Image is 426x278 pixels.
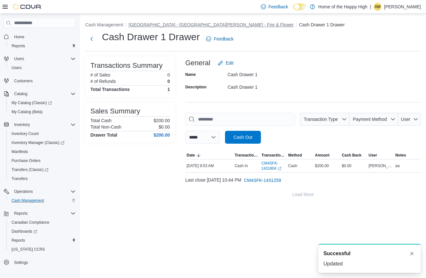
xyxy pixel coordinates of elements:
span: Load More [292,191,314,198]
label: Name [185,72,196,77]
a: [US_STATE] CCRS [9,246,47,253]
button: Catalog [12,90,30,98]
span: Successful [323,250,350,257]
a: Manifests [9,148,30,156]
button: Payment Method [349,113,398,126]
a: CM4SFK-1431804External link [262,161,286,171]
div: [DATE] 9:53 AM [185,162,233,170]
button: Operations [12,188,36,195]
span: Reports [14,211,28,216]
h4: $200.00 [154,132,170,138]
span: Reports [12,43,25,49]
a: Reports [9,237,28,244]
input: This is a search bar. As you type, the results lower in the page will automatically filter. [185,113,295,126]
button: [GEOGRAPHIC_DATA] - [GEOGRAPHIC_DATA][PERSON_NAME] - Fire & Flower [129,22,294,27]
span: Inventory [14,122,30,127]
span: My Catalog (Beta) [9,108,76,116]
span: Transfers (Classic) [12,167,48,172]
span: AM [375,3,380,11]
span: Reports [9,42,76,50]
button: Transaction # [260,151,287,159]
button: Next [85,32,98,45]
span: Transfers [9,175,76,183]
button: Cash Drawer 1 Drawer [299,22,345,27]
button: My Catalog (Beta) [6,107,78,116]
span: Date [187,153,195,158]
span: Feedback [269,4,288,10]
button: Reports [6,236,78,245]
span: My Catalog (Beta) [12,109,43,114]
span: Washington CCRS [9,246,76,253]
span: $200.00 [315,163,329,168]
span: Operations [14,189,33,194]
span: Notes [395,153,406,158]
a: Users [9,64,24,72]
button: Reports [1,209,78,218]
span: Reports [12,238,25,243]
a: Transfers (Classic) [6,165,78,174]
span: Settings [12,258,76,266]
span: Home [14,34,24,40]
a: Dashboards [9,228,40,235]
a: Purchase Orders [9,157,43,165]
span: Operations [12,188,76,195]
span: User [369,153,377,158]
span: Inventory Manager (Classic) [9,139,76,147]
span: Inventory Count [12,131,39,136]
span: Catalog [12,90,76,98]
h4: 1 [167,87,170,92]
span: Purchase Orders [12,158,41,163]
button: Inventory Count [6,129,78,138]
p: [PERSON_NAME] [384,3,421,11]
a: Dashboards [6,227,78,236]
p: Cash In [235,163,248,168]
img: Cova [13,4,42,10]
span: Manifests [9,148,76,156]
div: Last close [DATE] 10:44 PM [185,174,421,187]
span: [US_STATE] CCRS [12,247,45,252]
h6: # of Refunds [90,79,116,84]
button: Cash Back [340,151,367,159]
button: Cash Management [6,196,78,205]
button: Amount [314,151,341,159]
h3: Transactions Summary [90,62,163,69]
h1: Cash Drawer 1 Drawer [102,31,200,43]
button: Load More [185,188,421,201]
a: My Catalog (Classic) [9,99,54,107]
span: Users [9,64,76,72]
a: Inventory Manager (Classic) [6,138,78,147]
button: Canadian Compliance [6,218,78,227]
span: Catalog [14,91,27,96]
button: User [398,113,421,126]
span: Cash Management [9,197,76,204]
h3: General [185,59,210,67]
p: $0.00 [159,124,170,130]
button: Manifests [6,147,78,156]
nav: An example of EuiBreadcrumbs [85,22,421,29]
span: [PERSON_NAME] [369,163,393,168]
svg: External link [278,167,281,171]
a: Inventory Manager (Classic) [9,139,67,147]
a: Canadian Compliance [9,219,52,226]
span: Users [12,65,21,70]
button: Home [1,32,78,41]
h4: Total Transactions [90,87,130,92]
button: Reports [6,41,78,50]
a: My Catalog (Beta) [9,108,45,116]
a: Transfers [9,175,30,183]
span: My Catalog (Classic) [12,100,52,105]
span: Transfers [12,176,28,181]
div: Cash Drawer 1 [228,69,313,77]
span: Transaction Type [304,117,338,122]
span: Reports [12,210,76,217]
span: Manifests [12,149,28,154]
a: Customers [12,77,35,85]
button: Purchase Orders [6,156,78,165]
span: Inventory Count [9,130,76,138]
h3: Sales Summary [90,107,140,115]
button: Dismiss toast [408,250,416,257]
button: Users [6,63,78,72]
h6: # of Sales [90,72,110,77]
span: Inventory [12,121,76,129]
span: Cash Out [233,134,252,140]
